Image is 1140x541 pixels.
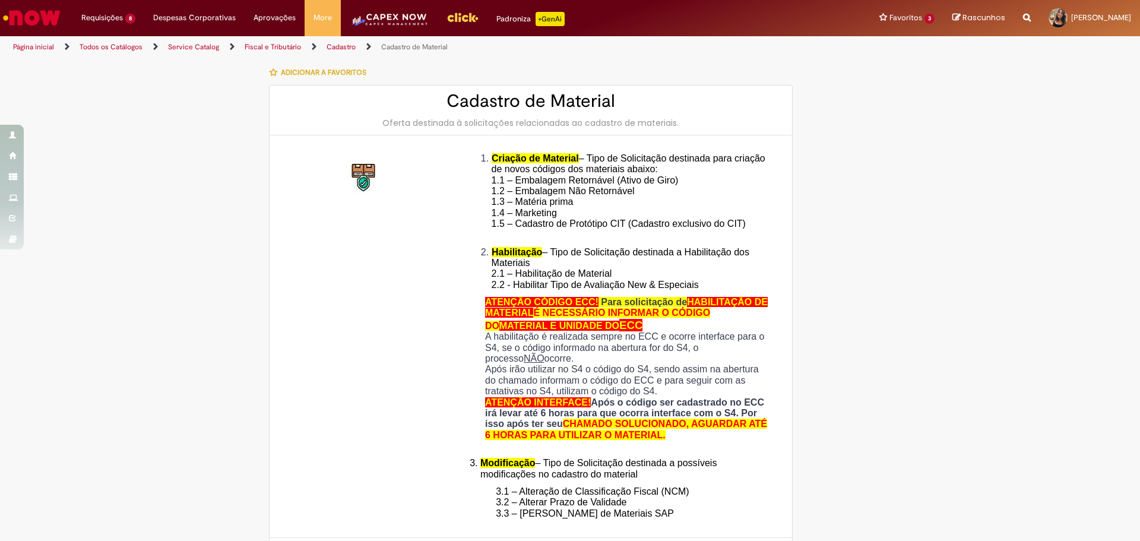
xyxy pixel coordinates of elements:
img: CapexLogo5.png [350,12,429,36]
h2: Cadastro de Material [281,91,780,111]
span: More [313,12,332,24]
span: Despesas Corporativas [153,12,236,24]
a: Todos os Catálogos [80,42,142,52]
span: Favoritos [889,12,922,24]
span: Rascunhos [962,12,1005,23]
img: Cadastro de Material [346,159,384,197]
span: [PERSON_NAME] [1071,12,1131,23]
span: Modificação [480,458,535,468]
span: HABILITAÇÃO DE MATERIAL [485,297,768,318]
span: Criação de Material [492,153,579,163]
a: Service Catalog [168,42,219,52]
li: – Tipo de Solicitação destinada a possíveis modificações no cadastro do material [480,458,771,480]
a: Cadastro de Material [381,42,448,52]
a: Página inicial [13,42,54,52]
span: 8 [125,14,135,24]
button: Adicionar a Favoritos [269,60,373,85]
span: Para solicitação de [601,297,687,307]
p: Após irão utilizar no S4 o código do S4, sendo assim na abertura do chamado informam o código do ... [485,364,771,397]
a: Cadastro [327,42,356,52]
span: ECC [619,319,642,331]
span: CHAMADO SOLUCIONADO, AGUARDAR ATÉ 6 HORAS PARA UTILIZAR O MATERIAL. [485,419,767,439]
span: Aprovações [254,12,296,24]
div: Oferta destinada à solicitações relacionadas ao cadastro de materiais. [281,117,780,129]
ul: Trilhas de página [9,36,751,58]
span: ATENÇÃO INTERFACE! [485,397,591,407]
span: – Tipo de Solicitação destinada para criação de novos códigos dos materiais abaixo: 1.1 – Embalag... [492,153,765,240]
a: Fiscal e Tributário [245,42,301,52]
a: Rascunhos [952,12,1005,24]
span: – Tipo de Solicitação destinada a Habilitação dos Materiais 2.1 – Habilitação de Material 2.2 - H... [492,247,749,290]
span: Requisições [81,12,123,24]
span: Habilitação [492,247,542,257]
div: Padroniza [496,12,565,26]
img: ServiceNow [1,6,62,30]
span: 3 [924,14,935,24]
span: MATERIAL E UNIDADE DO [499,321,619,331]
span: ATENÇÃO CÓDIGO ECC! [485,297,598,307]
span: 3.1 – Alteração de Classificação Fiscal (NCM) 3.2 – Alterar Prazo de Validade 3.3 – [PERSON_NAME]... [496,486,689,518]
img: click_logo_yellow_360x200.png [446,8,479,26]
p: A habilitação é realizada sempre no ECC e ocorre interface para o S4, se o código informado na ab... [485,331,771,364]
p: +GenAi [536,12,565,26]
span: É NECESSÁRIO INFORMAR O CÓDIGO DO [485,308,710,330]
span: Adicionar a Favoritos [281,68,366,77]
strong: Após o código ser cadastrado no ECC irá levar até 6 horas para que ocorra interface com o S4. Por... [485,397,767,440]
u: NÃO [524,353,544,363]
